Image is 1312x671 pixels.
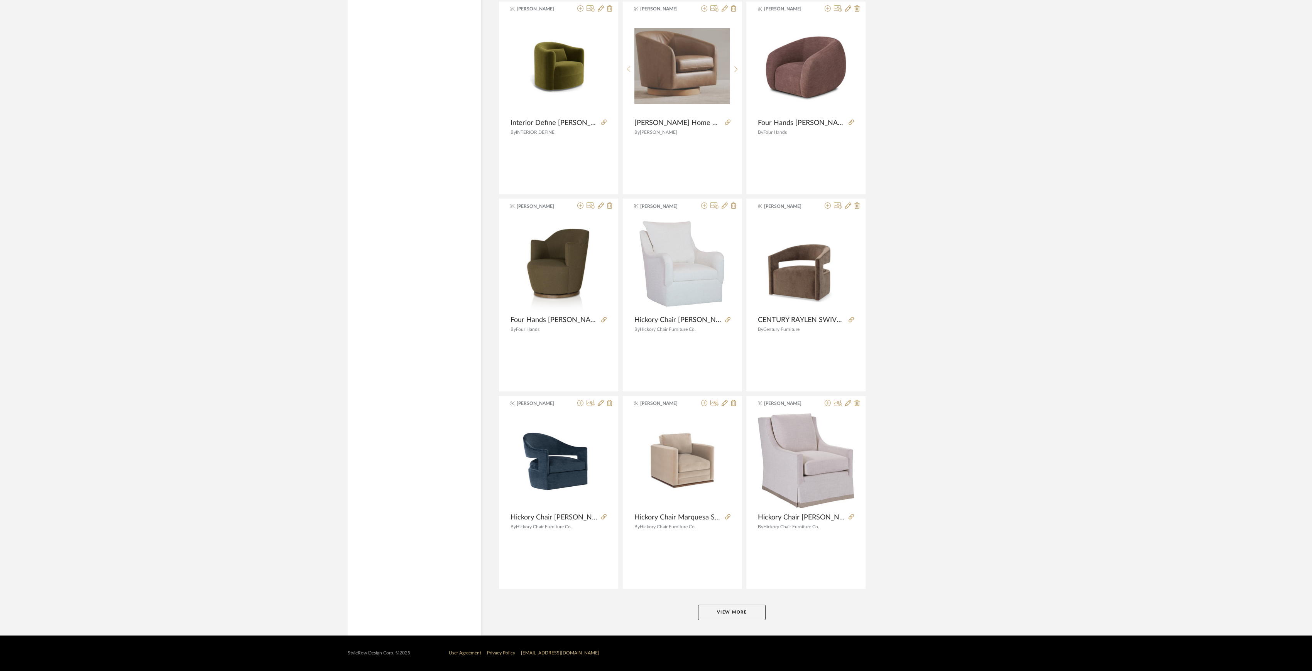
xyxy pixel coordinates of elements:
[758,513,845,522] span: Hickory Chair [PERSON_NAME] Swivel Chair with Skirt 28Wx40Dx36H
[634,421,730,500] img: Hickory Chair Marquesa Swivel Chair 34Wx39Dx32H
[758,413,854,508] img: Hickory Chair Chatham Swivel Chair with Skirt 28Wx40Dx36H
[640,130,677,135] span: [PERSON_NAME]
[348,650,410,656] div: StyleRow Design Corp. ©2025
[758,18,854,114] img: Four Hands Channing Swivel Chair #242210-004 38.5"W x 41.25"D x 30.75"H
[634,413,730,509] div: 0
[634,119,722,127] span: [PERSON_NAME] Home Collection Oscy Leather Swivel Chair #KQ-1015-40 31"W x 31"D x 28.35"H
[511,18,607,115] div: 0
[634,28,730,104] img: Moe's Home Collection Oscy Leather Swivel Chair #KQ-1015-40 31"W x 31"D x 28.35"H
[634,524,640,529] span: By
[511,215,607,312] div: 0
[511,119,598,127] span: Interior Define [PERSON_NAME] Chair 35"W x 32.5"D x 25.5"H
[511,36,607,96] img: Interior Define Fiona Swivel Chair 35"W x 32.5"D x 25.5"H
[764,203,813,210] span: [PERSON_NAME]
[640,524,696,529] span: Hickory Chair Furniture Co.
[487,651,515,655] a: Privacy Policy
[764,400,813,407] span: [PERSON_NAME]
[634,18,730,115] div: 0
[758,215,854,312] div: 0
[758,327,763,332] span: By
[449,651,481,655] a: User Agreement
[763,327,800,332] span: Century Furniture
[764,5,813,12] span: [PERSON_NAME]
[758,18,854,115] div: 0
[758,119,845,127] span: Four Hands [PERSON_NAME] Swivel Chair #242210-004 38.5"W x 41.25"D x 30.75"H
[511,524,516,529] span: By
[758,216,854,312] img: CENTURY RAYLEN SWIVEL CHAIR #CCC3115-8 33"W X 32"D X 30.5"H
[640,400,689,407] span: [PERSON_NAME]
[763,524,819,529] span: Hickory Chair Furniture Co.
[634,316,722,324] span: Hickory Chair [PERSON_NAME] Chair 33x40Dx36H
[516,130,555,135] span: INTERIOR DEFINE
[516,327,539,332] span: Four Hands
[758,316,845,324] span: CENTURY RAYLEN SWIVEL CHAIR #CCC3115-8 33"W X 32"D X 30.5"H
[758,413,854,509] div: 0
[758,130,763,135] span: By
[516,524,572,529] span: Hickory Chair Furniture Co.
[511,216,607,312] img: Four Hands Aurora Swivel Chair #106102-036 26"W x 31.5"D x 31"H
[511,327,516,332] span: By
[634,327,640,332] span: By
[521,651,599,655] a: [EMAIL_ADDRESS][DOMAIN_NAME]
[517,400,565,407] span: [PERSON_NAME]
[511,130,516,135] span: By
[511,415,607,506] img: Hickory Chair Shea Swivel Chair 34Wx36Dx33H
[511,513,598,522] span: Hickory Chair [PERSON_NAME] Swivel Chair 34Wx36Dx33H
[634,513,722,522] span: Hickory Chair Marquesa Swivel Chair 34Wx39Dx32H
[698,605,766,620] button: View More
[763,130,787,135] span: Four Hands
[517,5,565,12] span: [PERSON_NAME]
[511,316,598,324] span: Four Hands [PERSON_NAME] Swivel Chair #106102-036 26"W x 31.5"D x 31"H
[758,524,763,529] span: By
[640,203,689,210] span: [PERSON_NAME]
[634,130,640,135] span: By
[636,215,729,312] img: Hickory Chair Jules Swivel Chair 33x40Dx36H
[640,5,689,12] span: [PERSON_NAME]
[517,203,565,210] span: [PERSON_NAME]
[640,327,696,332] span: Hickory Chair Furniture Co.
